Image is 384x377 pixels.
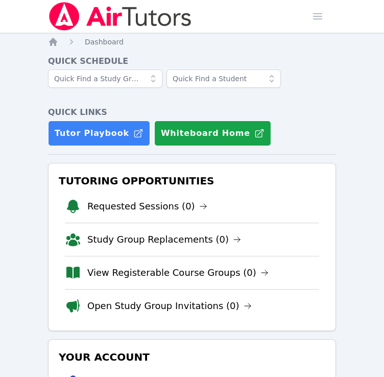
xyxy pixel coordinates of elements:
[48,69,162,88] input: Quick Find a Study Group
[85,38,124,46] span: Dashboard
[87,232,241,247] a: Study Group Replacements (0)
[87,266,269,280] a: View Registerable Course Groups (0)
[85,37,124,47] a: Dashboard
[87,199,207,214] a: Requested Sessions (0)
[57,348,327,366] h3: Your Account
[48,121,150,146] a: Tutor Playbook
[48,37,336,47] nav: Breadcrumb
[48,2,193,31] img: Air Tutors
[166,69,281,88] input: Quick Find a Student
[87,299,252,313] a: Open Study Group Invitations (0)
[48,106,336,119] h4: Quick Links
[48,55,336,67] h4: Quick Schedule
[154,121,271,146] button: Whiteboard Home
[57,172,327,190] h3: Tutoring Opportunities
